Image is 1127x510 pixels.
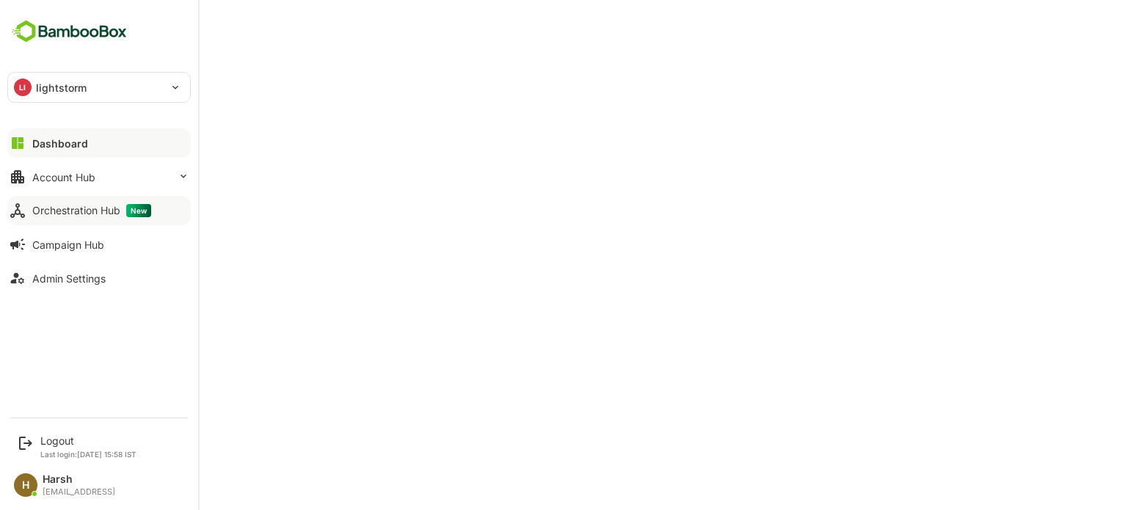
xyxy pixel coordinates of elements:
div: LI [14,79,32,96]
div: Orchestration Hub [32,204,151,217]
img: BambooboxFullLogoMark.5f36c76dfaba33ec1ec1367b70bb1252.svg [7,18,131,45]
button: Orchestration HubNew [7,196,191,225]
div: Account Hub [32,171,95,183]
div: Campaign Hub [32,238,104,251]
p: lightstorm [36,80,87,95]
div: LIlightstorm [8,73,190,102]
div: Dashboard [32,137,88,150]
div: Harsh [43,473,115,486]
button: Account Hub [7,162,191,192]
div: Admin Settings [32,272,106,285]
button: Dashboard [7,128,191,158]
div: [EMAIL_ADDRESS] [43,487,115,497]
button: Admin Settings [7,263,191,293]
button: Campaign Hub [7,230,191,259]
span: New [126,204,151,217]
div: H [14,473,37,497]
div: Logout [40,434,136,447]
p: Last login: [DATE] 15:58 IST [40,450,136,459]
